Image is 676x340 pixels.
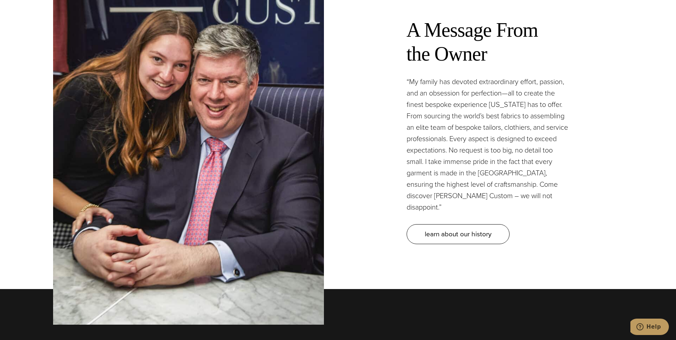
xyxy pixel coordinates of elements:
h2: A Message From the Owner [407,4,569,66]
p: “My family has devoted extraordinary effort, passion, and an obsession for perfection—all to crea... [407,76,569,213]
span: learn about our history [425,229,491,239]
iframe: Opens a widget where you can chat to one of our agents [630,319,669,336]
a: learn about our history [407,224,510,244]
